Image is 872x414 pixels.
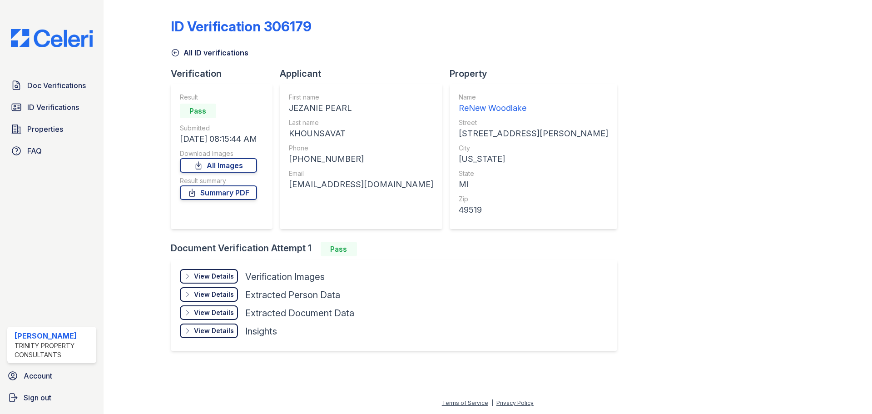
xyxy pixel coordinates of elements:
a: FAQ [7,142,96,160]
div: First name [289,93,433,102]
div: Trinity Property Consultants [15,341,93,359]
a: Doc Verifications [7,76,96,95]
a: Sign out [4,389,100,407]
div: Phone [289,144,433,153]
div: [PHONE_NUMBER] [289,153,433,165]
div: Result summary [180,176,257,185]
span: Sign out [24,392,51,403]
a: Account [4,367,100,385]
span: ID Verifications [27,102,79,113]
a: All Images [180,158,257,173]
div: View Details [194,326,234,335]
div: View Details [194,308,234,317]
div: ReNew Woodlake [459,102,608,115]
div: City [459,144,608,153]
span: Doc Verifications [27,80,86,91]
div: [PERSON_NAME] [15,330,93,341]
div: View Details [194,272,234,281]
a: Summary PDF [180,185,257,200]
span: Account [24,370,52,381]
div: Verification [171,67,280,80]
div: Insights [245,325,277,338]
div: [US_STATE] [459,153,608,165]
div: [DATE] 08:15:44 AM [180,133,257,145]
a: All ID verifications [171,47,248,58]
div: JEZANIE PEARL [289,102,433,115]
div: Extracted Document Data [245,307,354,319]
div: [EMAIL_ADDRESS][DOMAIN_NAME] [289,178,433,191]
div: Download Images [180,149,257,158]
div: Pass [180,104,216,118]
a: Properties [7,120,96,138]
a: Name ReNew Woodlake [459,93,608,115]
div: | [491,399,493,406]
div: Result [180,93,257,102]
div: KHOUNSAVAT [289,127,433,140]
iframe: chat widget [834,378,863,405]
div: Street [459,118,608,127]
div: 49519 [459,204,608,216]
a: Privacy Policy [496,399,534,406]
div: Pass [321,242,357,256]
div: ID Verification 306179 [171,18,312,35]
a: ID Verifications [7,98,96,116]
div: Name [459,93,608,102]
span: FAQ [27,145,42,156]
span: Properties [27,124,63,135]
div: MI [459,178,608,191]
div: Zip [459,195,608,204]
div: Submitted [180,124,257,133]
a: Terms of Service [442,399,488,406]
img: CE_Logo_Blue-a8612792a0a2168367f1c8372b55b34899dd931a85d93a1a3d3e32e68fde9ad4.png [4,29,100,47]
div: [STREET_ADDRESS][PERSON_NAME] [459,127,608,140]
div: Email [289,169,433,178]
div: State [459,169,608,178]
div: Extracted Person Data [245,289,340,301]
div: Last name [289,118,433,127]
div: Document Verification Attempt 1 [171,242,624,256]
div: Property [450,67,624,80]
div: Applicant [280,67,450,80]
div: View Details [194,290,234,299]
div: Verification Images [245,270,325,283]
